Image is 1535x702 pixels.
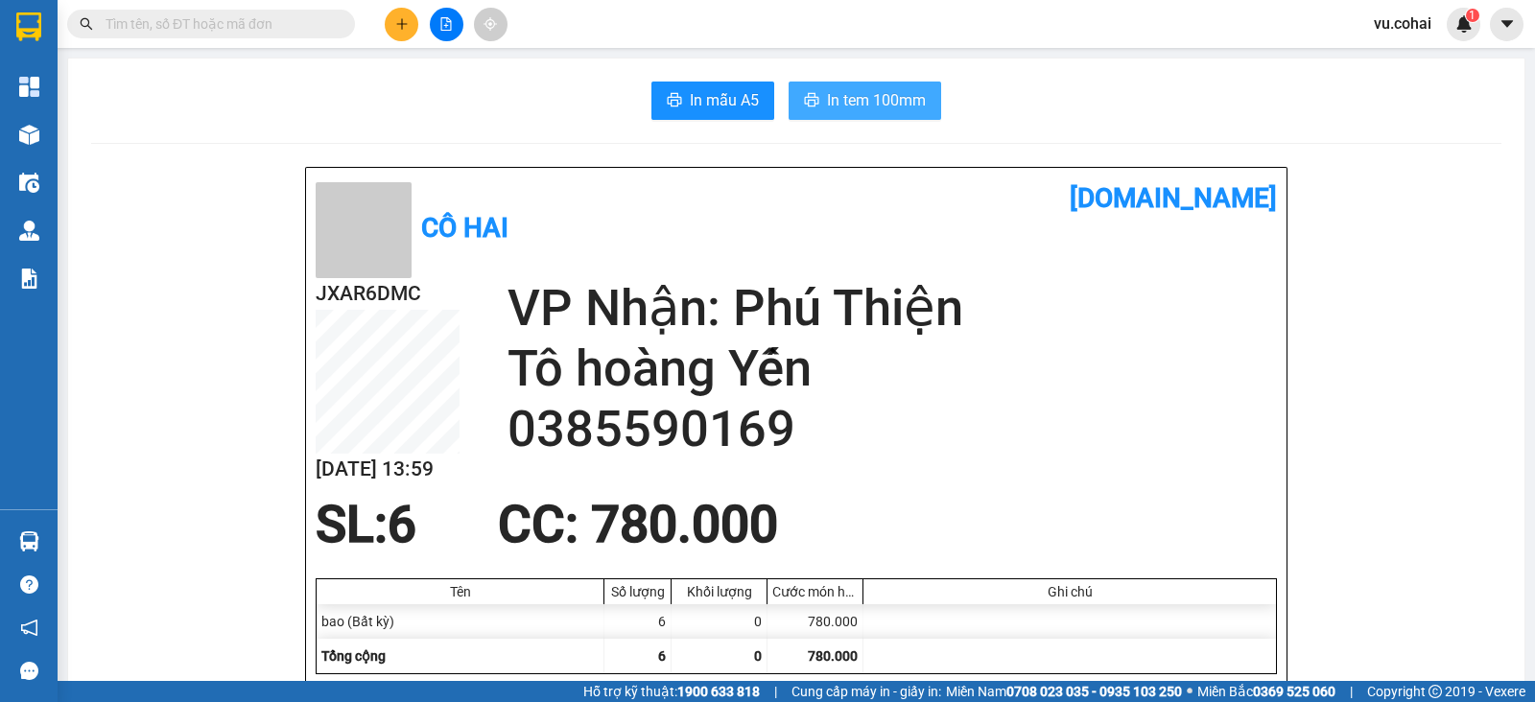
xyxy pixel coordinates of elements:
h2: 0385590169 [508,399,1277,459]
img: icon-new-feature [1455,15,1473,33]
span: 6 [658,648,666,664]
span: Tổng cộng [321,648,386,664]
span: 0 [754,648,762,664]
h2: VP Nhận: Phú Thiện [508,278,1277,339]
span: SL: [316,495,388,554]
span: search [80,17,93,31]
b: Cô Hai [421,212,508,244]
span: Miền Nam [946,681,1182,702]
button: printerIn tem 100mm [789,82,941,120]
b: [DOMAIN_NAME] [1070,182,1277,214]
img: dashboard-icon [19,77,39,97]
h2: Tô hoàng Yến [508,339,1277,399]
div: 6 [604,604,672,639]
span: 6 [388,495,416,554]
button: file-add [430,8,463,41]
button: caret-down [1490,8,1523,41]
strong: 0369 525 060 [1253,684,1335,699]
sup: 1 [1466,9,1479,22]
img: solution-icon [19,269,39,289]
img: warehouse-icon [19,531,39,551]
div: Cước món hàng [772,584,858,599]
h2: JXAR6DMC [316,278,460,310]
div: Khối lượng [676,584,762,599]
div: 0 [672,604,767,639]
img: warehouse-icon [19,173,39,193]
span: vu.cohai [1358,12,1447,35]
span: notification [20,619,38,637]
img: logo-vxr [16,12,41,41]
div: Số lượng [609,584,666,599]
span: file-add [439,17,453,31]
span: copyright [1429,685,1442,698]
span: Hỗ trợ kỹ thuật: [583,681,760,702]
span: printer [667,92,682,110]
h2: [DATE] 13:59 [316,454,460,485]
span: In tem 100mm [827,88,926,112]
div: CC : 780.000 [486,496,790,553]
span: caret-down [1499,15,1516,33]
span: | [1350,681,1353,702]
span: aim [484,17,497,31]
strong: 0708 023 035 - 0935 103 250 [1006,684,1182,699]
span: question-circle [20,575,38,594]
div: Tên [321,584,599,599]
span: printer [804,92,819,110]
span: plus [395,17,409,31]
button: printerIn mẫu A5 [651,82,774,120]
span: In mẫu A5 [690,88,759,112]
img: warehouse-icon [19,125,39,145]
strong: 1900 633 818 [677,684,760,699]
img: warehouse-icon [19,221,39,241]
span: message [20,662,38,680]
span: Miền Bắc [1197,681,1335,702]
button: plus [385,8,418,41]
div: bao (Bất kỳ) [317,604,604,639]
span: ⚪️ [1187,688,1193,695]
div: 780.000 [767,604,863,639]
div: Ghi chú [868,584,1271,599]
input: Tìm tên, số ĐT hoặc mã đơn [106,13,332,35]
span: 1 [1469,9,1476,22]
span: Cung cấp máy in - giấy in: [791,681,941,702]
button: aim [474,8,508,41]
span: | [774,681,777,702]
span: 780.000 [808,648,858,664]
